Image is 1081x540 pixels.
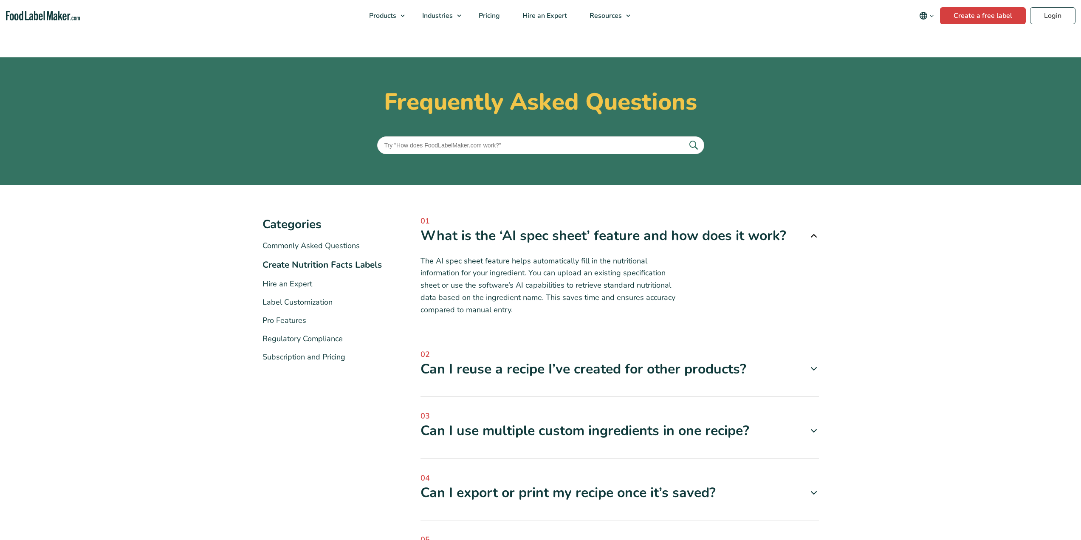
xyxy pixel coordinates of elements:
[421,484,819,502] div: Can I export or print my recipe once it’s saved?
[421,215,819,227] span: 01
[262,258,395,271] li: Create Nutrition Facts Labels
[1030,7,1075,24] a: Login
[377,136,704,154] input: Try "How does FoodLabelMaker.com work?"
[421,472,819,484] span: 04
[421,255,819,316] p: The AI spec sheet feature helps automatically fill in the nutritional information for your ingred...
[421,410,819,422] span: 03
[6,11,80,21] a: Food Label Maker homepage
[262,215,395,233] h3: Categories
[262,334,343,344] a: Regulatory Compliance
[476,11,501,20] span: Pricing
[262,352,345,362] a: Subscription and Pricing
[367,11,397,20] span: Products
[421,360,819,378] div: Can I reuse a recipe I’ve created for other products?
[587,11,623,20] span: Resources
[262,297,333,307] a: Label Customization
[421,422,819,440] div: Can I use multiple custom ingredients in one recipe?
[421,215,819,245] a: 01 What is the ‘AI spec sheet’ feature and how does it work?
[421,227,819,245] div: What is the ‘AI spec sheet’ feature and how does it work?
[940,7,1026,24] a: Create a free label
[420,11,454,20] span: Industries
[262,88,819,116] h1: Frequently Asked Questions
[421,349,819,378] a: 02 Can I reuse a recipe I’ve created for other products?
[520,11,568,20] span: Hire an Expert
[262,279,312,289] a: Hire an Expert
[421,349,819,360] span: 02
[262,315,306,325] a: Pro Features
[421,410,819,440] a: 03 Can I use multiple custom ingredients in one recipe?
[262,240,360,251] a: Commonly Asked Questions
[913,7,940,24] button: Change language
[421,472,819,502] a: 04 Can I export or print my recipe once it’s saved?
